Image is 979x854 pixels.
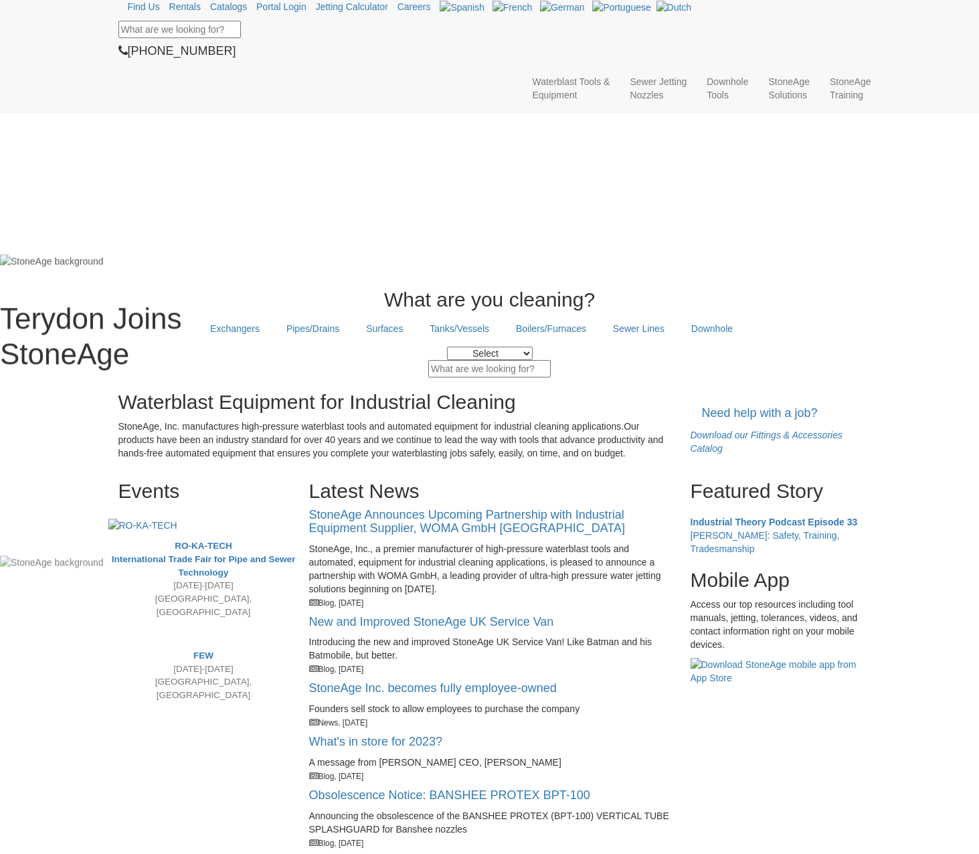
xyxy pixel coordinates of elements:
p: Introducing the new and improved StoneAge UK Service Van! Like Batman and his Batmobile, but better. [309,635,671,675]
p: Founders sell stock to allow employees to purchase the company [309,702,671,729]
img: German [580,1,625,14]
a: New and Improved StoneAge UK Service Van [309,615,554,628]
a: Sewer JettingNozzles [620,65,697,112]
small: News, [DATE] [309,718,368,728]
a: StoneAgeTraining [820,65,881,112]
a: FEW [193,651,213,661]
a: Find Us [168,1,200,12]
a: Rentals [209,1,241,12]
small: Blog, [DATE] [309,839,364,848]
span: StoneAge, Inc. manufactures high-pressure waterblast tools and automated equipment for industrial... [118,421,624,432]
a: Careers [438,1,471,12]
small: Blog, [DATE] [309,772,364,781]
a: StoneAge Announces Upcoming Partnership with Industrial Equipment Supplier, WOMA GmbH [GEOGRAPHIC... [309,508,625,535]
img: Download StoneAge mobile app from App Store [691,658,861,685]
small: Blog, [DATE] [309,665,364,674]
h2: Latest News [309,480,671,502]
a: Download our Fittings & Accessories Catalog [691,430,842,454]
h2: Waterblast Equipment for Industrial Cleaning [118,391,671,413]
small: Blog, [DATE] [309,598,364,608]
img: Portuguese [633,1,692,14]
a: StoneAgeSolutions [759,65,820,112]
a: Need help with a job? [691,398,829,428]
p: Access our top resources including tool manuals, jetting, tolerances, videos, and contact informa... [691,598,861,651]
p: Announcing the obsolescence of the BANSHEE PROTEX (BPT-100) VERTICAL TUBE SPLASHGUARD for Banshee... [309,809,671,849]
h4: [PHONE_NUMBER] [118,45,861,58]
input: What are we looking for? [118,21,241,38]
p: Our products have been an industry standard for over 40 years and we continue to lead the way wit... [118,420,671,460]
span: [DATE]-[DATE] [GEOGRAPHIC_DATA], [GEOGRAPHIC_DATA] [112,541,296,617]
img: Spanish [480,1,525,14]
img: RO-KA-TECH [108,519,299,532]
a: RO-KA-TECHInternational Trade Fair for Pipe and Sewer Technology [112,541,296,578]
strong: Industrial Theory Podcast Episode 33 [691,517,858,527]
a: StoneAge Inc. becomes fully employee-owned [309,681,557,695]
img: French [533,1,573,14]
h2: Mobile App [691,569,861,591]
a: Catalogs [250,1,287,12]
a: DownholeTools [697,65,758,112]
img: Dutch [697,1,732,14]
a: Jetting Calculator [356,1,428,12]
a: Obsolescence Notice: BANSHEE PROTEX BPT-100 [309,788,590,802]
img: StoneAge waterblast tools [118,75,269,88]
p: StoneAge, Inc., a premier manufacturer of high-pressure waterblast tools and automated, equipment... [309,542,671,609]
a: What's in store for 2023? [309,735,443,748]
a: Portal Login [296,1,347,12]
span: [DATE]-[DATE] [GEOGRAPHIC_DATA], [GEOGRAPHIC_DATA] [155,651,252,700]
h2: Featured Story [691,480,861,502]
span: [PERSON_NAME]: Safety, Training, Tradesmanship [691,530,840,554]
p: A message from [PERSON_NAME] CEO, [PERSON_NAME] [309,756,671,782]
h2: Events [118,480,289,502]
a: Industrial Theory Podcast Episode 33[PERSON_NAME]: Safety, Training, Tradesmanship [691,509,861,556]
a: Waterblast Tools &Equipment [522,65,620,112]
